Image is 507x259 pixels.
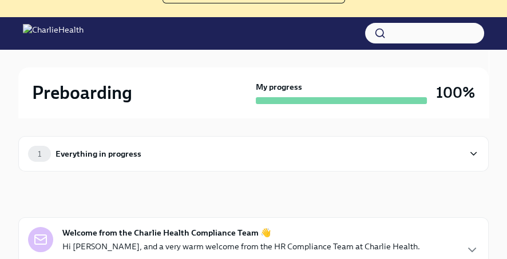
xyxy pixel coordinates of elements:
div: In progress [18,194,69,208]
div: Everything in progress [56,148,141,160]
p: Hi [PERSON_NAME], and a very warm welcome from the HR Compliance Team at Charlie Health. [62,241,420,252]
h3: 100% [436,82,475,103]
strong: Welcome from the Charlie Health Compliance Team 👋 [62,227,271,238]
span: 1 [31,150,48,158]
h2: Preboarding [32,81,132,104]
strong: My progress [256,81,302,93]
img: CharlieHealth [23,24,84,42]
